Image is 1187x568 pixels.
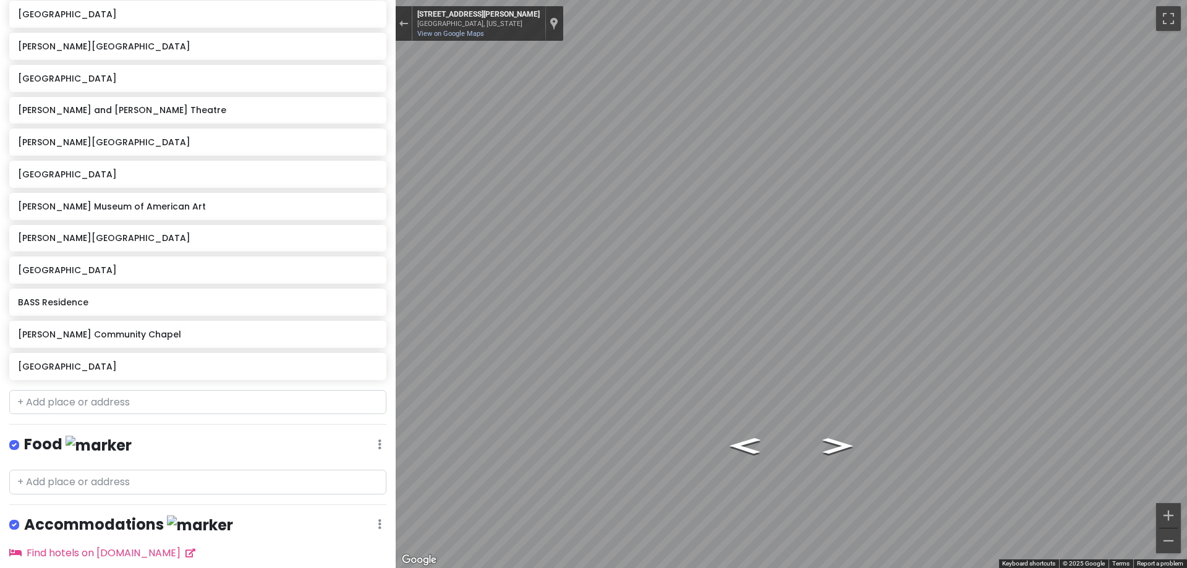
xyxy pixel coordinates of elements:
[24,515,233,535] h4: Accommodations
[717,434,773,458] path: Go West, W Lowden St
[809,434,866,457] path: Go East, W Lowden St
[24,434,132,455] h4: Food
[417,20,540,28] div: [GEOGRAPHIC_DATA], [US_STATE]
[1137,560,1183,567] a: Report a problem
[396,15,412,32] button: Exit the Street View
[417,10,540,20] div: [STREET_ADDRESS][PERSON_NAME]
[9,390,386,415] input: + Add place or address
[18,265,377,276] h6: [GEOGRAPHIC_DATA]
[18,297,377,308] h6: BASS Residence
[66,436,132,455] img: marker
[399,552,440,568] a: Open this area in Google Maps (opens a new window)
[18,361,377,372] h6: [GEOGRAPHIC_DATA]
[9,470,386,494] input: + Add place or address
[1156,503,1181,528] button: Zoom in
[1002,559,1055,568] button: Keyboard shortcuts
[18,169,377,180] h6: [GEOGRAPHIC_DATA]
[1112,560,1130,567] a: Terms (opens in new tab)
[1156,528,1181,553] button: Zoom out
[18,41,377,52] h6: [PERSON_NAME][GEOGRAPHIC_DATA]
[1063,560,1105,567] span: © 2025 Google
[167,515,233,535] img: marker
[18,329,377,340] h6: [PERSON_NAME] Community Chapel
[18,73,377,84] h6: [GEOGRAPHIC_DATA]
[1156,6,1181,31] button: Toggle fullscreen view
[18,137,377,148] h6: [PERSON_NAME][GEOGRAPHIC_DATA]
[9,546,195,560] a: Find hotels on [DOMAIN_NAME]
[399,552,440,568] img: Google
[550,17,558,30] a: Show location on map
[18,104,377,116] h6: [PERSON_NAME] and [PERSON_NAME] Theatre
[18,9,377,20] h6: [GEOGRAPHIC_DATA]
[18,201,377,212] h6: [PERSON_NAME] Museum of American Art
[18,232,377,244] h6: [PERSON_NAME][GEOGRAPHIC_DATA]
[417,30,484,38] a: View on Google Maps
